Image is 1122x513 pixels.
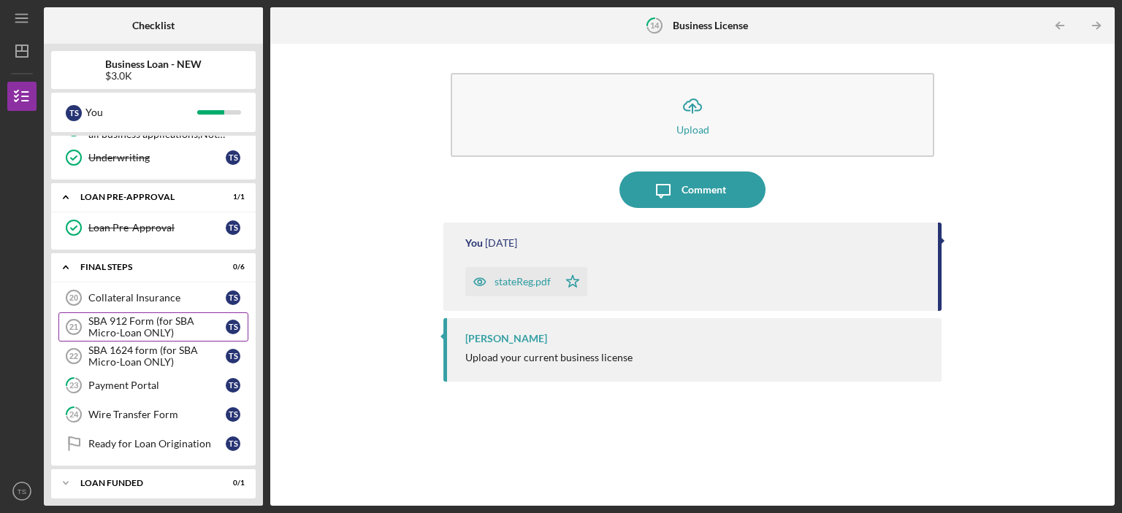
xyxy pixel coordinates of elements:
[88,344,226,368] div: SBA 1624 form (for SBA Micro-Loan ONLY)
[69,352,78,360] tspan: 22
[85,100,197,125] div: You
[673,20,748,31] b: Business License
[465,267,587,296] button: stateReg.pdf
[7,477,37,506] button: TS
[465,237,483,249] div: You
[58,371,248,400] a: 23Payment PortalTS
[218,479,245,487] div: 0 / 1
[105,58,202,70] b: Business Loan - NEW
[88,152,226,163] div: Underwriting
[226,220,240,235] div: T S
[66,105,82,121] div: T S
[58,312,248,342] a: 21SBA 912 Form (for SBA Micro-Loan ONLY)TS
[226,320,240,334] div: T S
[88,379,226,391] div: Payment Portal
[619,171,766,208] button: Comment
[485,237,517,249] time: 2025-08-07 20:23
[105,70,202,82] div: $3.0K
[58,342,248,371] a: 22SBA 1624 form (for SBA Micro-Loan ONLY)TS
[682,171,726,208] div: Comment
[69,410,79,420] tspan: 24
[80,193,208,201] div: LOAN PRE-APPROVAL
[226,378,240,393] div: T S
[676,124,709,135] div: Upload
[465,333,547,344] div: [PERSON_NAME]
[218,193,245,201] div: 1 / 1
[18,487,26,495] text: TS
[465,352,633,363] div: Upload your current business license
[226,150,240,165] div: T S
[88,292,226,304] div: Collateral Insurance
[58,213,248,242] a: Loan Pre-ApprovalTS
[88,315,226,339] div: SBA 912 Form (for SBA Micro-Loan ONLY)
[69,323,78,331] tspan: 21
[218,263,245,271] div: 0 / 6
[88,438,226,450] div: Ready for Loan Origination
[226,407,240,422] div: T S
[58,143,248,172] a: UnderwritingTS
[650,20,660,30] tspan: 14
[451,73,934,157] button: Upload
[226,436,240,451] div: T S
[58,429,248,458] a: Ready for Loan OriginationTS
[88,222,226,234] div: Loan Pre-Approval
[69,293,78,302] tspan: 20
[226,349,240,363] div: T S
[88,409,226,420] div: Wire Transfer Form
[495,276,551,288] div: stateReg.pdf
[69,381,78,390] tspan: 23
[226,290,240,305] div: T S
[58,283,248,312] a: 20Collateral InsuranceTS
[80,479,208,487] div: LOAN FUNDED
[58,400,248,429] a: 24Wire Transfer FormTS
[132,20,175,31] b: Checklist
[80,263,208,271] div: FINAL STEPS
